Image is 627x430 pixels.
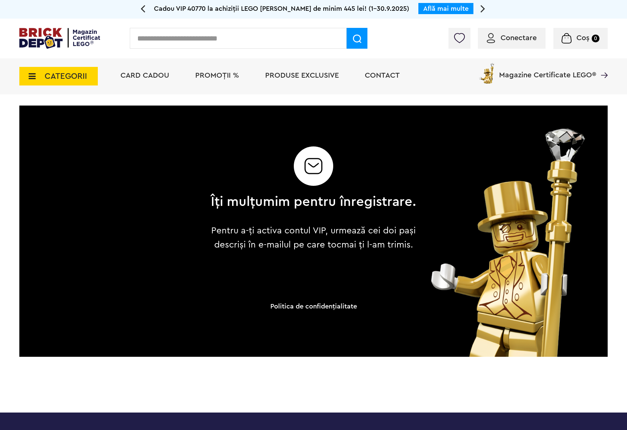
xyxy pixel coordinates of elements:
a: PROMOȚII % [195,72,239,79]
span: Coș [576,34,589,42]
a: Card Cadou [120,72,169,79]
a: Magazine Certificate LEGO® [596,62,608,69]
a: Produse exclusive [265,72,339,79]
span: Magazine Certificate LEGO® [499,62,596,79]
small: 0 [592,35,599,42]
span: Cadou VIP 40770 la achiziții LEGO [PERSON_NAME] de minim 445 lei! (1-30.9.2025) [154,5,409,12]
a: Politica de confidenţialitate [270,303,357,310]
span: CATEGORII [45,72,87,80]
p: Pentru a-ți activa contul VIP, urmează cei doi pași descriși în e-mailul pe care tocmai ți l-am t... [205,224,422,252]
a: Conectare [487,34,537,42]
a: Contact [365,72,400,79]
a: Află mai multe [423,5,469,12]
span: Conectare [501,34,537,42]
h2: Îți mulțumim pentru înregistrare. [211,195,417,209]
